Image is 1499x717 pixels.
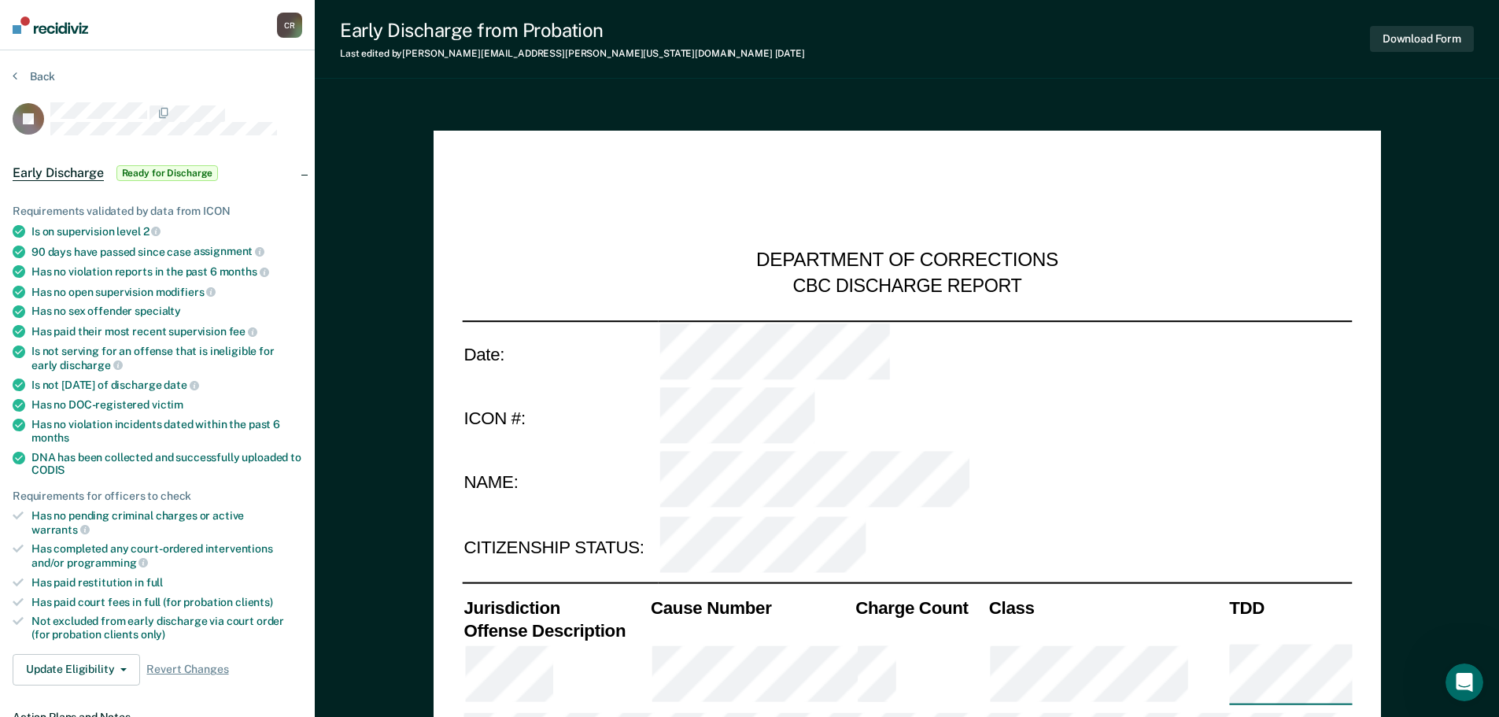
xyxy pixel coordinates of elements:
span: warrants [31,523,90,536]
div: Last edited by [PERSON_NAME][EMAIL_ADDRESS][PERSON_NAME][US_STATE][DOMAIN_NAME] [340,48,805,59]
span: specialty [135,305,181,317]
span: [DATE] [775,48,805,59]
th: Charge Count [854,597,988,619]
div: Is on supervision level [31,224,302,238]
div: Requirements for officers to check [13,490,302,503]
span: assignment [194,245,264,257]
th: Offense Description [462,619,649,642]
span: months [31,431,69,444]
th: Cause Number [648,597,853,619]
div: Has no sex offender [31,305,302,318]
div: Has no open supervision [31,285,302,299]
div: Has no violation incidents dated within the past 6 [31,418,302,445]
td: NAME: [462,450,658,515]
th: Class [987,597,1227,619]
div: Early Discharge from Probation [340,19,805,42]
div: Has paid restitution in [31,576,302,589]
span: months [220,265,269,278]
div: Requirements validated by data from ICON [13,205,302,218]
div: 90 days have passed since case [31,245,302,259]
span: modifiers [156,286,216,298]
div: Has no violation reports in the past 6 [31,264,302,279]
div: Has no DOC-registered [31,398,302,412]
span: Ready for Discharge [116,165,219,181]
div: C R [277,13,302,38]
span: full [146,576,163,589]
div: CBC DISCHARGE REPORT [792,274,1021,298]
span: Revert Changes [146,663,228,676]
div: Has completed any court-ordered interventions and/or [31,542,302,569]
iframe: Intercom live chat [1445,663,1483,701]
span: clients) [235,596,273,608]
span: date [164,379,198,391]
td: ICON #: [462,386,658,450]
span: only) [141,628,165,641]
button: Update Eligibility [13,654,140,686]
div: Is not serving for an offense that is ineligible for early [31,345,302,371]
div: DNA has been collected and successfully uploaded to [31,451,302,478]
th: Jurisdiction [462,597,649,619]
div: Is not [DATE] of discharge [31,378,302,392]
th: TDD [1228,597,1352,619]
div: Has paid their most recent supervision [31,324,302,338]
div: Has paid court fees in full (for probation [31,596,302,609]
span: CODIS [31,464,65,476]
span: Early Discharge [13,165,104,181]
span: programming [67,556,148,569]
td: Date: [462,320,658,386]
div: Not excluded from early discharge via court order (for probation clients [31,615,302,641]
button: Back [13,69,55,83]
span: 2 [143,225,161,238]
span: discharge [60,359,123,371]
button: CR [277,13,302,38]
div: Has no pending criminal charges or active [31,509,302,536]
span: victim [152,398,183,411]
button: Download Form [1370,26,1474,52]
td: CITIZENSHIP STATUS: [462,515,658,579]
img: Recidiviz [13,17,88,34]
div: DEPARTMENT OF CORRECTIONS [756,249,1058,274]
span: fee [229,325,257,338]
